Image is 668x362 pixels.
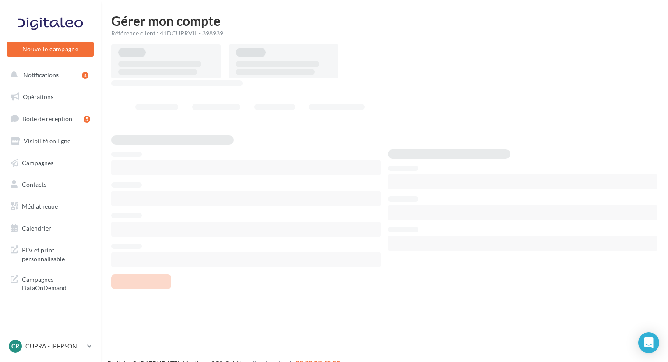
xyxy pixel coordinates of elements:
span: Médiathèque [22,202,58,210]
a: PLV et print personnalisable [5,241,95,266]
span: Campagnes DataOnDemand [22,273,90,292]
a: Opérations [5,88,95,106]
a: CR CUPRA - [PERSON_NAME] [7,338,94,355]
div: 5 [84,116,90,123]
span: CR [11,342,19,351]
button: Notifications 4 [5,66,92,84]
div: 4 [82,72,88,79]
a: Campagnes [5,154,95,172]
span: Contacts [22,181,46,188]
span: Visibilité en ligne [24,137,70,145]
a: Visibilité en ligne [5,132,95,150]
span: PLV et print personnalisable [22,244,90,263]
span: Boîte de réception [22,115,72,122]
span: Opérations [23,93,53,100]
p: CUPRA - [PERSON_NAME] [25,342,84,351]
div: Référence client : 41DCUPRVIL - 398939 [111,29,657,38]
span: Notifications [23,71,59,78]
a: Médiathèque [5,197,95,216]
a: Contacts [5,175,95,194]
span: Calendrier [22,224,51,232]
h1: Gérer mon compte [111,14,657,27]
button: Nouvelle campagne [7,42,94,57]
a: Campagnes DataOnDemand [5,270,95,296]
span: Campagnes [22,159,53,166]
a: Calendrier [5,219,95,238]
a: Boîte de réception5 [5,109,95,128]
div: Open Intercom Messenger [638,332,659,353]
